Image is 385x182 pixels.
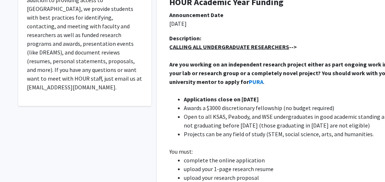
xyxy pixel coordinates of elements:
[170,43,297,50] strong: -->
[249,78,264,85] a: PURA
[184,96,259,103] strong: Applications close on [DATE]
[170,43,289,50] u: CALLING ALL UNDERGRADUATE RESEARCHERS
[5,149,31,177] iframe: Chat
